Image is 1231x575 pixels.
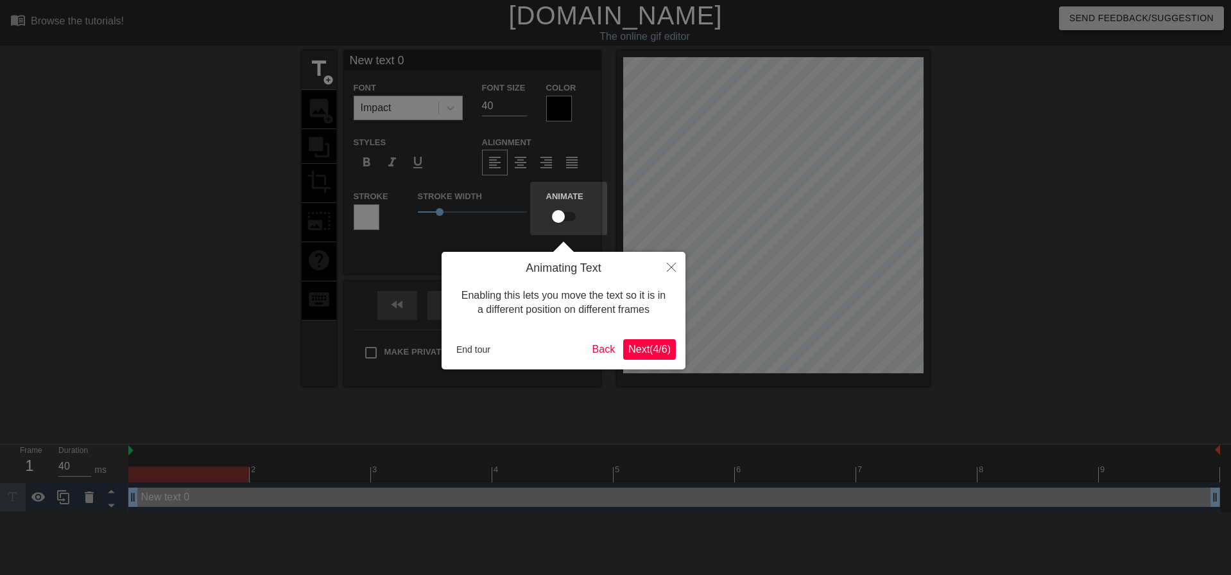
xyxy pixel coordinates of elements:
[628,344,671,355] span: Next ( 4 / 6 )
[623,339,676,360] button: Next
[587,339,621,360] button: Back
[451,276,676,330] div: Enabling this lets you move the text so it is in a different position on different frames
[451,261,676,276] h4: Animating Text
[451,340,495,359] button: End tour
[657,252,685,281] button: Close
